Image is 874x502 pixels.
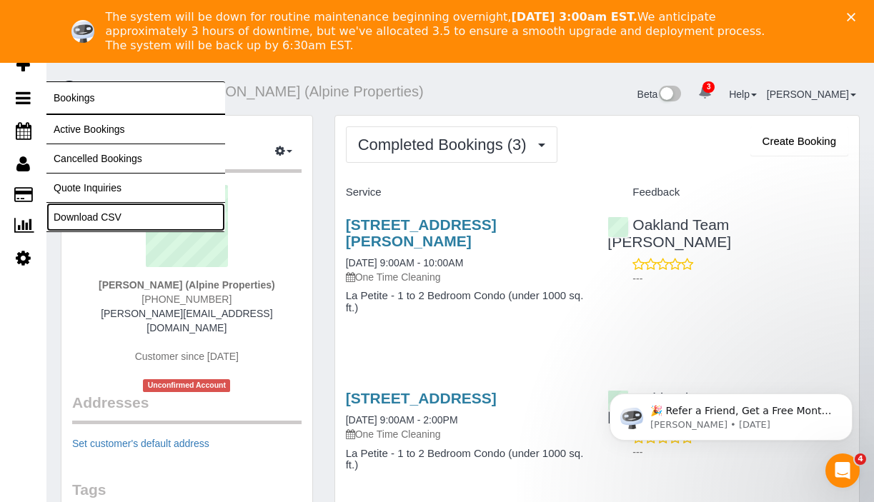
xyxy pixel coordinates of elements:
[46,203,225,231] a: Download CSV
[637,89,682,100] a: Beta
[174,84,424,99] small: / [PERSON_NAME] (Alpine Properties)
[71,20,94,43] img: Profile image for Ellie
[346,126,557,163] button: Completed Bookings (3)
[72,438,209,449] a: Set customer's default address
[588,363,874,463] iframe: Intercom notifications message
[607,216,731,250] a: Oakland Team [PERSON_NAME]
[691,77,719,109] a: 3
[346,186,587,199] h4: Service
[346,414,458,426] a: [DATE] 9:00AM - 2:00PM
[632,271,848,286] p: ---
[106,10,780,53] div: The system will be down for routine maintenance beginning overnight, We anticipate approximately ...
[750,126,848,156] button: Create Booking
[346,448,587,471] h4: La Petite - 1 to 2 Bedroom Condo (under 1000 sq. ft.)
[346,270,587,284] p: One Time Cleaning
[61,76,168,101] a: Customers
[847,13,861,21] div: Close
[855,453,866,465] span: 4
[511,10,637,24] b: [DATE] 3:00am EST.
[702,81,715,93] span: 3
[358,136,534,154] span: Completed Bookings (3)
[729,89,757,100] a: Help
[46,144,225,173] a: Cancelled Bookings
[143,379,230,391] span: Unconfirmed Account
[346,257,464,268] a: [DATE] 9:00AM - 10:00AM
[346,427,587,441] p: One Time Cleaning
[657,86,681,104] img: New interface
[46,115,225,144] a: Active Bookings
[46,81,225,114] span: Bookings
[767,89,856,100] a: [PERSON_NAME]
[346,290,587,313] h4: La Petite - 1 to 2 Bedroom Condo (under 1000 sq. ft.)
[101,308,272,333] a: [PERSON_NAME][EMAIL_ADDRESS][DOMAIN_NAME]
[99,279,275,291] strong: [PERSON_NAME] (Alpine Properties)
[46,114,225,232] ul: Bookings
[607,186,848,199] h4: Feedback
[825,453,860,488] iframe: Intercom live chat
[135,351,239,362] span: Customer since [DATE]
[346,390,497,406] a: [STREET_ADDRESS]
[46,174,225,202] a: Quote Inquiries
[346,216,497,249] a: [STREET_ADDRESS][PERSON_NAME]
[141,293,232,305] span: [PHONE_NUMBER]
